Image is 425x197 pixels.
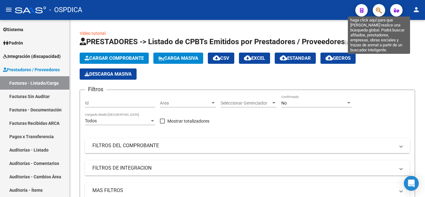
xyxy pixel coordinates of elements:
[213,55,229,61] span: CSV
[404,176,419,191] div: Open Intercom Messenger
[92,142,395,149] mat-panel-title: FILTROS DEL COMPROBANTE
[85,118,97,123] span: Todos
[221,101,271,106] span: Seleccionar Gerenciador
[153,53,203,64] button: Carga Masiva
[49,3,82,17] span: - OSPDICA
[85,138,410,153] mat-expansion-panel-header: FILTROS DEL COMPROBANTE
[85,85,106,94] h3: Filtros
[92,187,395,194] mat-panel-title: MAS FILTROS
[167,117,209,125] span: Mostrar totalizadores
[320,53,356,64] button: Gecros
[3,40,23,46] span: Padrón
[160,101,210,106] span: Area
[85,161,410,176] mat-expansion-panel-header: FILTROS DE INTEGRACION
[80,68,137,80] button: Descarga Masiva
[80,53,149,64] button: Cargar Comprobante
[80,68,137,80] app-download-masive: Descarga masiva de comprobantes (adjuntos)
[208,53,234,64] button: CSV
[158,55,198,61] span: Carga Masiva
[275,53,316,64] button: Estandar
[92,165,395,171] mat-panel-title: FILTROS DE INTEGRACION
[280,54,287,62] mat-icon: cloud_download
[325,54,333,62] mat-icon: cloud_download
[345,40,359,45] span: (alt+q)
[281,101,287,106] span: No
[239,53,270,64] button: EXCEL
[80,31,105,36] a: Video tutorial
[244,54,251,62] mat-icon: cloud_download
[3,53,61,60] span: Integración (discapacidad)
[3,66,60,73] span: Prestadores / Proveedores
[325,55,351,61] span: Gecros
[85,55,144,61] span: Cargar Comprobante
[280,55,311,61] span: Estandar
[3,26,23,33] span: Sistema
[85,71,132,77] span: Descarga Masiva
[80,37,345,46] span: PRESTADORES -> Listado de CPBTs Emitidos por Prestadores / Proveedores
[413,6,420,13] mat-icon: person
[244,55,265,61] span: EXCEL
[5,6,12,13] mat-icon: menu
[213,54,220,62] mat-icon: cloud_download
